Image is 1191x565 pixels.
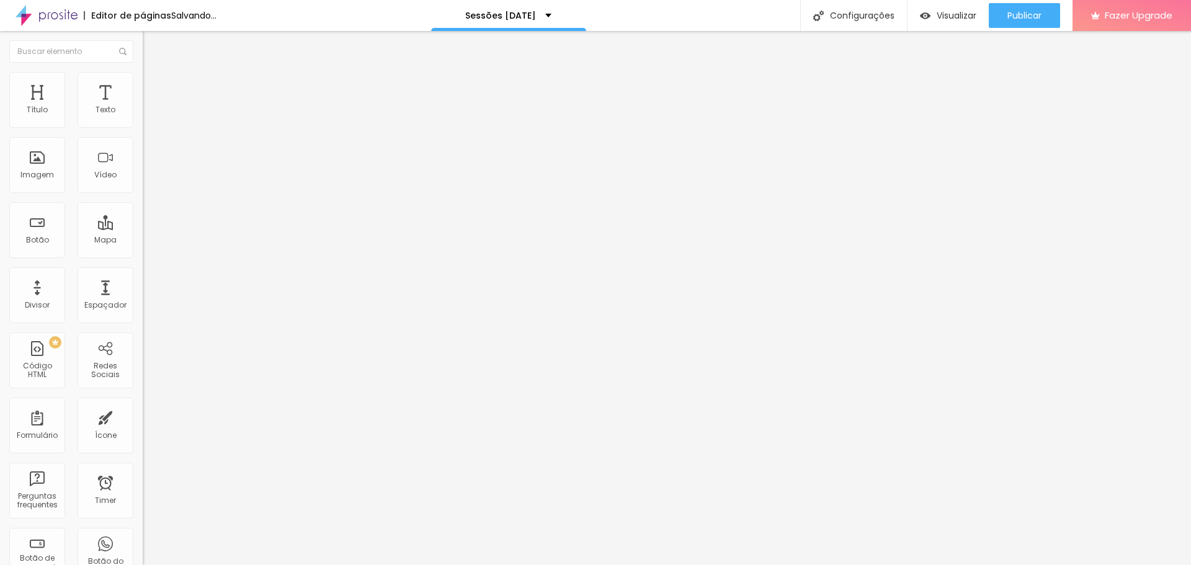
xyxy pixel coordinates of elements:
[17,431,58,440] div: Formulário
[9,40,133,63] input: Buscar elemento
[94,171,117,179] div: Vídeo
[908,3,989,28] button: Visualizar
[96,105,115,114] div: Texto
[1105,10,1172,20] span: Fazer Upgrade
[465,11,536,20] p: Sessões [DATE]
[12,492,61,510] div: Perguntas frequentes
[937,11,976,20] span: Visualizar
[95,431,117,440] div: Ícone
[25,301,50,309] div: Divisor
[989,3,1060,28] button: Publicar
[12,362,61,380] div: Código HTML
[84,11,171,20] div: Editor de páginas
[920,11,930,21] img: view-1.svg
[26,236,49,244] div: Botão
[20,171,54,179] div: Imagem
[94,236,117,244] div: Mapa
[119,48,127,55] img: Icone
[171,11,216,20] div: Salvando...
[84,301,127,309] div: Espaçador
[81,362,130,380] div: Redes Sociais
[1007,11,1042,20] span: Publicar
[143,31,1191,565] iframe: Editor
[27,105,48,114] div: Título
[813,11,824,21] img: Icone
[95,496,116,505] div: Timer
